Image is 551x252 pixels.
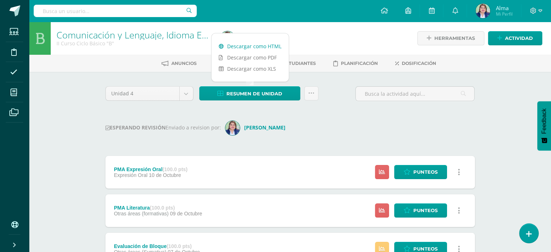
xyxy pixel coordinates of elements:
strong: (100.0 pts) [167,243,192,249]
a: Resumen de unidad [199,86,300,100]
input: Busca un usuario... [34,5,197,17]
strong: (100.0 pts) [150,205,175,211]
a: Anuncios [162,58,197,69]
span: Dosificación [402,61,436,66]
div: Evaluación de Bloque [114,243,200,249]
span: Herramientas [434,32,475,45]
span: Anuncios [171,61,197,66]
a: Comunicación y Lenguaje, Idioma Español [57,29,229,41]
span: Resumen de unidad [226,87,282,100]
span: Unidad 4 [111,87,174,100]
span: Actividad [505,32,533,45]
span: Punteos [413,165,438,179]
span: 09 de Octubre [170,211,202,216]
strong: [PERSON_NAME] [244,124,285,131]
strong: (100.0 pts) [162,166,187,172]
span: Otras áreas (formativas) [114,211,168,216]
strong: ESPERANDO REVISIÓN [105,124,166,131]
a: [PERSON_NAME] [225,124,288,131]
img: 67d147c7ed1b12f617d8656261797a95.png [225,121,240,135]
a: Descargar como HTML [212,41,289,52]
img: 4ef993094213c5b03b2ee2ce6609450d.png [476,4,490,18]
span: 10 de Octubre [149,172,181,178]
input: Busca la actividad aquí... [356,87,474,101]
img: 4ef993094213c5b03b2ee2ce6609450d.png [220,31,235,46]
span: Alma [496,4,512,12]
div: PMA Expresión Oral [114,166,187,172]
span: Mi Perfil [496,11,512,17]
a: Dosificación [395,58,436,69]
button: Feedback - Mostrar encuesta [537,101,551,150]
span: Planificación [341,61,378,66]
span: Punteos [413,204,438,217]
a: Herramientas [417,31,484,45]
span: Enviado a revision por: [166,124,221,131]
span: Estudiantes [283,61,316,66]
a: Actividad [488,31,542,45]
a: Punteos [394,203,447,218]
a: Punteos [394,165,447,179]
div: II Curso Ciclo Básico 'B' [57,40,212,47]
a: Descargar como XLS [212,63,289,74]
a: Descargar como PDF [212,52,289,63]
div: PMA Literatura [114,205,202,211]
h1: Comunicación y Lenguaje, Idioma Español [57,30,212,40]
span: Expresión Oral [114,172,147,178]
span: Feedback [541,108,547,134]
a: Planificación [333,58,378,69]
a: Unidad 4 [106,87,193,100]
a: Estudiantes [272,58,316,69]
